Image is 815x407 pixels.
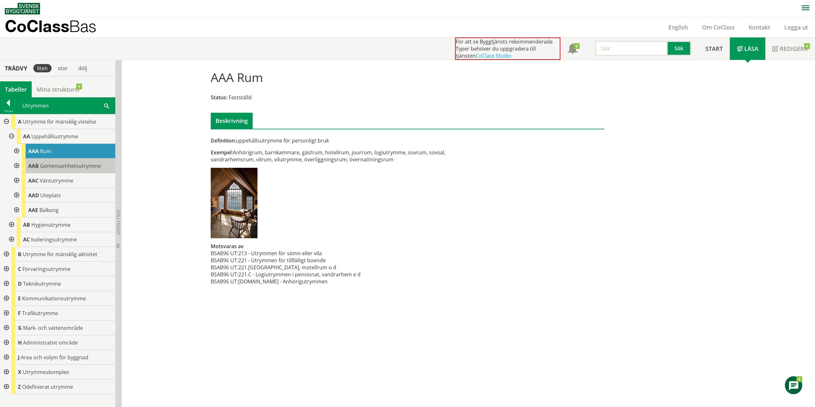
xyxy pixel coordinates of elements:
[18,339,22,346] span: H
[742,23,777,31] a: Kontakt
[765,37,815,60] a: Redigera
[18,118,21,125] span: A
[211,168,257,238] img: aaa-rum.png
[238,264,361,271] td: 221.[GEOGRAPHIC_DATA], motellrum o d
[5,232,115,247] div: Gå till informationssidan för CoClass Studio
[40,177,73,184] span: Väntutrymme
[18,324,22,331] span: G
[698,37,730,60] a: Start
[23,251,97,258] span: Utrymme för mänsklig aktivitet
[661,23,695,31] a: English
[0,109,16,114] div: Tillbaka
[238,257,361,264] td: 221 - Utrymmen för tillfälligt boende
[23,133,30,140] span: AA
[54,64,72,72] div: stor
[23,280,61,287] span: Teknikutrymme
[5,3,40,14] img: Svensk Byggtjänst
[211,278,238,285] td: BSAB96 UT:
[40,192,61,199] span: Uteplats
[18,265,21,273] span: C
[10,203,115,217] div: Gå till informationssidan för CoClass Studio
[229,94,252,101] span: Fastställd
[1,65,31,72] div: Trädvy
[780,45,808,53] span: Redigera
[23,236,30,243] span: AC
[705,45,723,53] span: Start
[211,149,233,156] span: Exempel:
[211,264,238,271] td: BSAB96 UT:
[31,236,77,243] span: Isoleringsutrymme
[69,17,96,36] span: Bas
[730,37,765,60] a: Läsa
[211,137,236,144] span: Definition:
[23,369,69,376] span: Utrymmeskomplex
[28,162,39,169] span: AAB
[22,265,70,273] span: Förvaringsutrymme
[23,221,30,228] span: AB
[74,64,91,72] div: dölj
[5,22,96,30] p: CoClass
[238,271,361,278] td: 221.C - Logiutrymmen i pensionat, vandrarhem e d
[23,118,96,125] span: Utrymme för mänsklig vistelse
[33,64,52,72] div: liten
[18,354,20,361] span: J
[211,243,244,250] span: Motsvaras av
[211,250,238,257] td: BSAB96 UT:
[18,295,21,302] span: E
[31,133,78,140] span: Uppehållsutrymme
[10,173,115,188] div: Gå till informationssidan för CoClass Studio
[18,310,21,317] span: F
[40,148,51,155] span: Rum
[17,98,115,114] div: Utrymmen
[595,41,668,56] input: Sök
[211,113,253,129] div: Beskrivning
[5,17,110,37] a: CoClassBas
[18,369,21,376] span: X
[39,207,59,214] span: Balkong
[5,129,115,217] div: Gå till informationssidan för CoClass Studio
[104,102,109,109] span: Sök i tabellen
[10,159,115,173] div: Gå till informationssidan för CoClass Studio
[238,250,361,257] td: 213 - Utrymmen för sömn eller vila
[31,221,70,228] span: Hygienutrymme
[23,339,78,346] span: Administrativt område
[28,192,39,199] span: AAD
[211,94,227,101] span: Status:
[22,383,73,390] span: Odefinierat utrymme
[116,210,121,235] span: Dölj trädvy
[10,188,115,203] div: Gå till informationssidan för CoClass Studio
[32,81,85,97] a: Mina strukturer
[238,278,361,285] td: [DOMAIN_NAME] - Anhörigutrymmen
[5,217,115,232] div: Gå till informationssidan för CoClass Studio
[211,271,238,278] td: BSAB96 UT:
[10,144,115,159] div: Gå till informationssidan för CoClass Studio
[23,324,83,331] span: Mark- och vattenområde
[695,23,742,31] a: Om CoClass
[211,257,238,264] td: BSAB96 UT:
[28,148,39,155] span: AAA
[211,70,263,84] h1: AAA Rum
[455,37,560,60] div: För att se Byggtjänsts rekommenderade Typer behöver du uppgradera till tjänsten
[22,310,58,317] span: Trafikutrymme
[18,280,22,287] span: D
[476,52,511,59] a: CoClass Studio
[18,251,21,258] span: B
[18,383,21,390] span: Z
[567,44,578,54] span: Notifikationer
[28,207,38,214] span: AAE
[744,45,758,53] span: Läsa
[211,137,470,144] div: uppehållsutrymme för personligt bruk
[21,354,88,361] span: Area och volym för byggnad
[22,295,86,302] span: Kommunikationsutrymme
[777,23,815,31] a: Logga ut
[40,162,101,169] span: Gemensamhetsutrymme
[668,41,691,56] button: Sök
[211,149,470,163] div: Anhörigrum, barnkammare, gästrum, hotellrum, jourrum, logiutrymme, sovrum, sovsal, vandrarhemsrum...
[28,177,38,184] span: AAC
